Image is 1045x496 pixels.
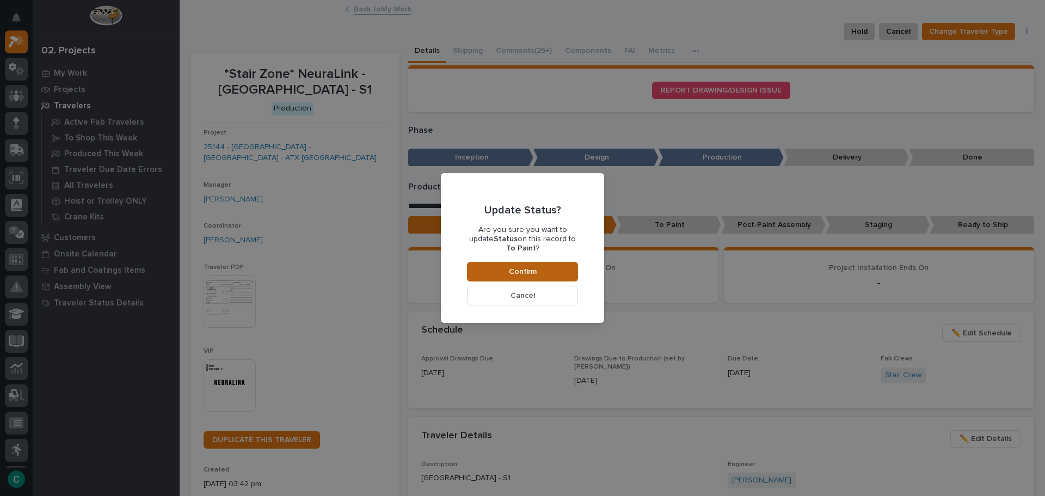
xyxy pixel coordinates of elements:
button: Confirm [467,262,578,281]
span: Confirm [509,267,537,277]
p: Are you sure you want to update on this record to ? [467,225,578,253]
span: Cancel [511,291,535,301]
p: Update Status? [484,204,561,217]
button: Cancel [467,286,578,305]
b: To Paint [506,244,536,252]
b: Status [494,235,518,243]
